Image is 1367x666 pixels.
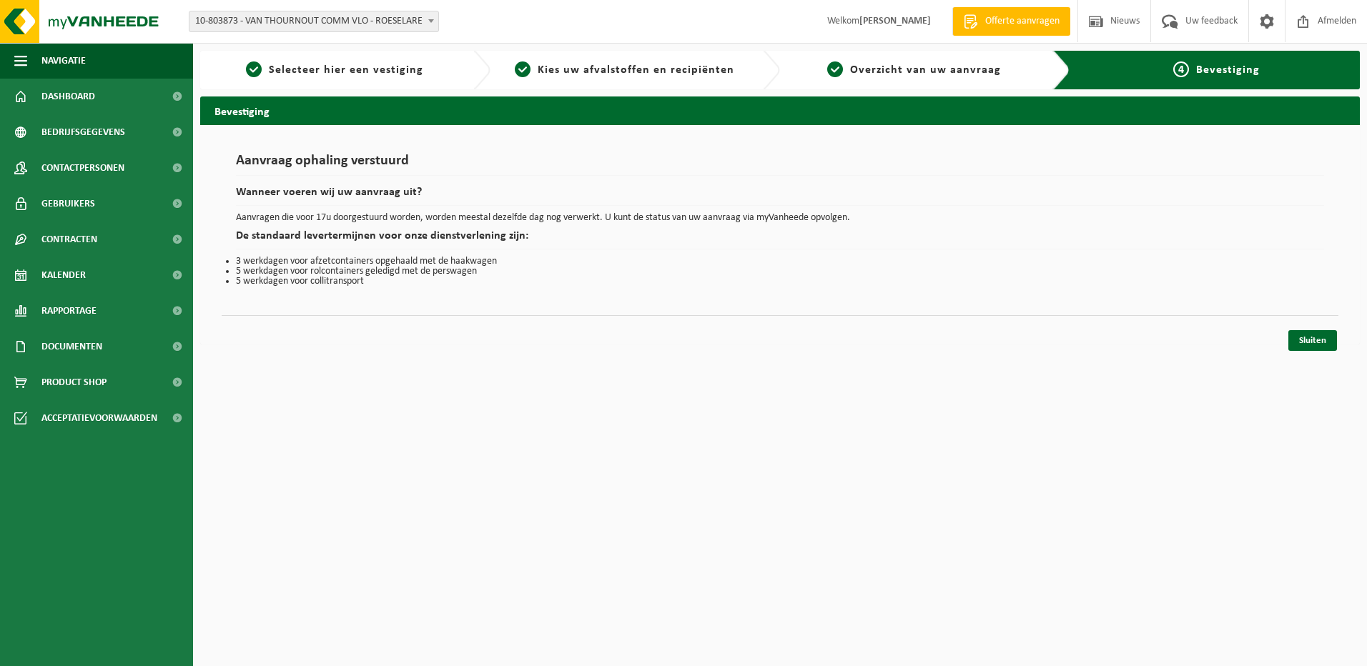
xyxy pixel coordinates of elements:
[41,43,86,79] span: Navigatie
[236,213,1324,223] p: Aanvragen die voor 17u doorgestuurd worden, worden meestal dezelfde dag nog verwerkt. U kunt de s...
[41,150,124,186] span: Contactpersonen
[982,14,1063,29] span: Offerte aanvragen
[827,61,843,77] span: 3
[952,7,1070,36] a: Offerte aanvragen
[200,96,1360,124] h2: Bevestiging
[246,61,262,77] span: 1
[787,61,1042,79] a: 3Overzicht van uw aanvraag
[41,222,97,257] span: Contracten
[41,186,95,222] span: Gebruikers
[207,61,462,79] a: 1Selecteer hier een vestiging
[515,61,530,77] span: 2
[859,16,931,26] strong: [PERSON_NAME]
[41,79,95,114] span: Dashboard
[850,64,1001,76] span: Overzicht van uw aanvraag
[1288,330,1337,351] a: Sluiten
[236,230,1324,249] h2: De standaard levertermijnen voor onze dienstverlening zijn:
[236,277,1324,287] li: 5 werkdagen voor collitransport
[41,293,97,329] span: Rapportage
[236,257,1324,267] li: 3 werkdagen voor afzetcontainers opgehaald met de haakwagen
[41,114,125,150] span: Bedrijfsgegevens
[498,61,752,79] a: 2Kies uw afvalstoffen en recipiënten
[41,364,107,400] span: Product Shop
[1173,61,1189,77] span: 4
[236,154,1324,176] h1: Aanvraag ophaling verstuurd
[189,11,438,31] span: 10-803873 - VAN THOURNOUT COMM VLO - ROESELARE
[41,257,86,293] span: Kalender
[538,64,734,76] span: Kies uw afvalstoffen en recipiënten
[41,329,102,364] span: Documenten
[1196,64,1260,76] span: Bevestiging
[189,11,439,32] span: 10-803873 - VAN THOURNOUT COMM VLO - ROESELARE
[236,267,1324,277] li: 5 werkdagen voor rolcontainers geledigd met de perswagen
[236,187,1324,206] h2: Wanneer voeren wij uw aanvraag uit?
[41,400,157,436] span: Acceptatievoorwaarden
[269,64,423,76] span: Selecteer hier een vestiging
